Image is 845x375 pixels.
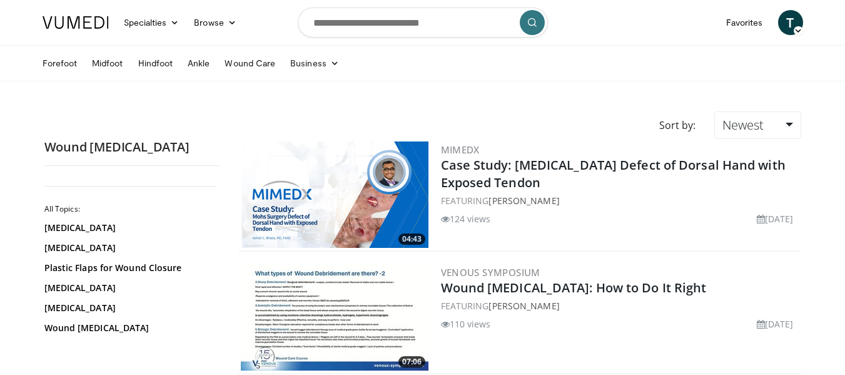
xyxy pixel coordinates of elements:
img: 5b2f2c60-1a90-4d85-9dcb-5e8537f759b1.png.300x170_q85_crop-smart_upscale.png [241,141,428,248]
h2: All Topics: [44,204,216,214]
a: Wound [MEDICAL_DATA]: How to Do It Right [441,279,707,296]
li: [DATE] [757,317,794,331]
a: 04:43 [241,141,428,248]
a: Business [283,51,347,76]
div: FEATURING [441,299,799,312]
a: Specialties [116,10,187,35]
a: Favorites [719,10,771,35]
a: Midfoot [84,51,131,76]
a: 07:06 [241,264,428,371]
li: 124 views [441,212,491,225]
div: FEATURING [441,194,799,207]
a: [PERSON_NAME] [488,300,559,312]
li: [DATE] [757,212,794,225]
a: Browse [186,10,244,35]
a: Plastic Flaps for Wound Closure [44,262,213,274]
span: Newest [722,116,764,133]
input: Search topics, interventions [298,8,548,38]
img: VuMedi Logo [43,16,109,29]
img: 5130ed05-4819-4d70-a6ae-31a96903ec4f.300x170_q85_crop-smart_upscale.jpg [241,264,428,371]
div: Sort by: [650,111,705,139]
a: Ankle [180,51,217,76]
a: [MEDICAL_DATA] [44,222,213,234]
li: 110 views [441,317,491,331]
a: [MEDICAL_DATA] [44,242,213,254]
a: Wound Care [217,51,283,76]
a: Newest [714,111,801,139]
a: Venous Symposium [441,266,540,279]
a: Hindfoot [131,51,181,76]
a: T [778,10,803,35]
span: 07:06 [398,356,425,367]
a: Wound [MEDICAL_DATA] [44,322,213,334]
a: MIMEDX [441,143,480,156]
a: Forefoot [35,51,85,76]
h2: Wound [MEDICAL_DATA] [44,139,220,155]
a: [MEDICAL_DATA] [44,282,213,294]
a: [PERSON_NAME] [488,195,559,207]
a: [MEDICAL_DATA] [44,302,213,314]
span: 04:43 [398,234,425,245]
a: Case Study: [MEDICAL_DATA] Defect of Dorsal Hand with Exposed Tendon [441,157,786,191]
